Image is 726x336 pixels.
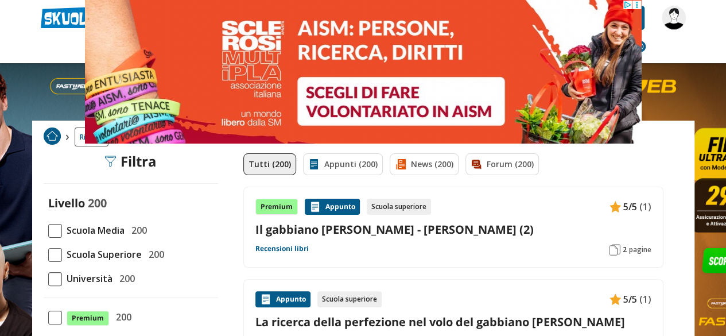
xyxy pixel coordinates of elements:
[255,244,309,253] a: Recensioni libri
[62,247,142,262] span: Scuola Superiore
[629,245,651,254] span: pagine
[255,222,651,237] a: Il gabbiano [PERSON_NAME] - [PERSON_NAME] (2)
[127,223,147,238] span: 200
[111,310,131,325] span: 200
[62,271,112,286] span: Università
[88,195,107,211] span: 200
[305,199,360,215] div: Appunto
[609,244,620,256] img: Pagine
[115,271,135,286] span: 200
[609,293,621,305] img: Appunti contenuto
[623,245,627,254] span: 2
[623,292,637,307] span: 5/5
[609,201,621,213] img: Appunti contenuto
[303,153,383,175] a: Appunti (200)
[308,159,320,170] img: Appunti filtro contenuto
[623,199,637,214] span: 5/5
[260,293,271,305] img: Appunti contenuto
[639,292,651,307] span: (1)
[395,159,406,170] img: News filtro contenuto
[243,153,296,175] a: Tutti (200)
[104,156,116,167] img: Filtra filtri mobile
[317,291,382,307] div: Scuola superiore
[662,6,686,30] img: pama76
[309,201,321,213] img: Appunti contenuto
[255,199,298,215] div: Premium
[471,159,482,170] img: Forum filtro contenuto
[48,195,85,211] label: Livello
[104,153,157,169] div: Filtra
[62,223,125,238] span: Scuola Media
[75,128,108,146] a: Ricerca
[255,314,651,330] a: La ricerca della perfezione nel volo del gabbiano [PERSON_NAME]
[44,128,61,145] img: Home
[255,291,310,307] div: Appunto
[367,199,431,215] div: Scuola superiore
[144,247,164,262] span: 200
[67,311,109,326] span: Premium
[465,153,539,175] a: Forum (200)
[44,128,61,146] a: Home
[390,153,459,175] a: News (200)
[639,199,651,214] span: (1)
